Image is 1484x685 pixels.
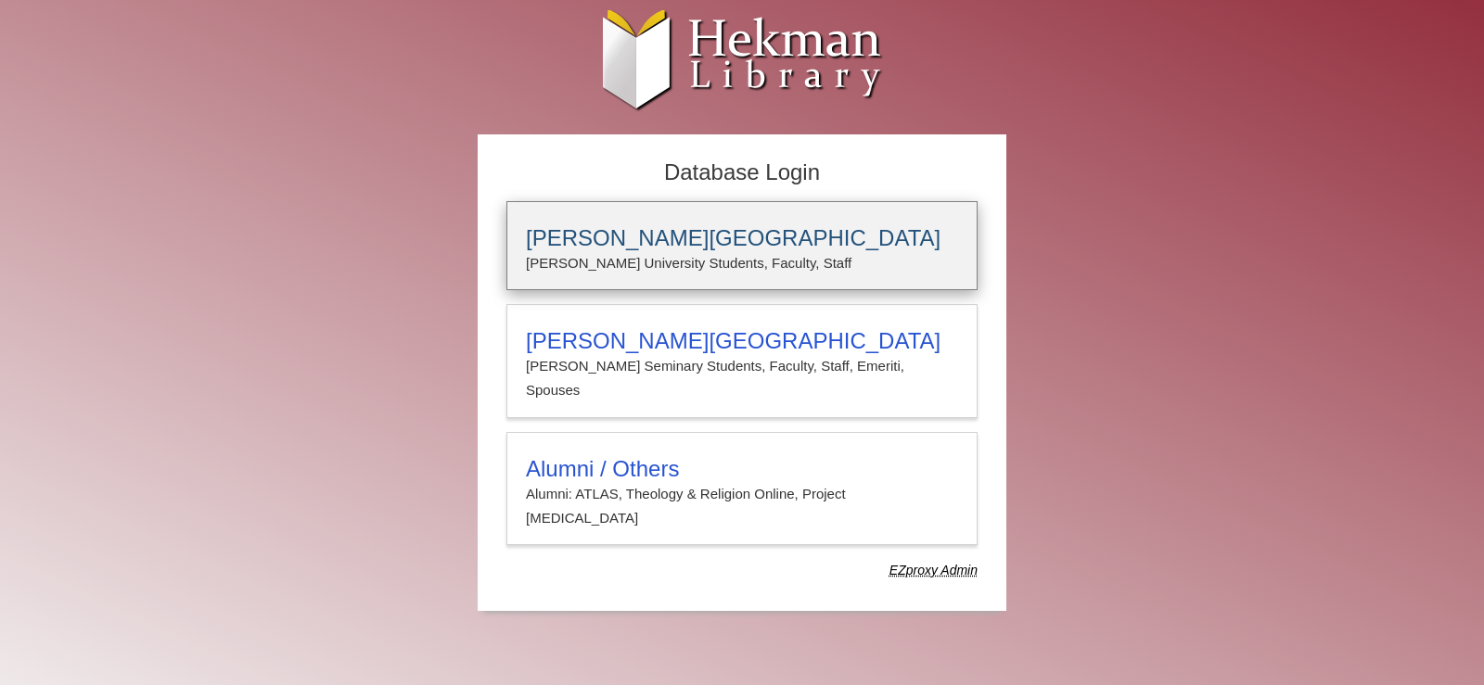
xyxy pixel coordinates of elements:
[526,225,958,251] h3: [PERSON_NAME][GEOGRAPHIC_DATA]
[526,328,958,354] h3: [PERSON_NAME][GEOGRAPHIC_DATA]
[506,304,978,418] a: [PERSON_NAME][GEOGRAPHIC_DATA][PERSON_NAME] Seminary Students, Faculty, Staff, Emeriti, Spouses
[526,354,958,403] p: [PERSON_NAME] Seminary Students, Faculty, Staff, Emeriti, Spouses
[526,482,958,531] p: Alumni: ATLAS, Theology & Religion Online, Project [MEDICAL_DATA]
[497,154,987,192] h2: Database Login
[526,456,958,531] summary: Alumni / OthersAlumni: ATLAS, Theology & Religion Online, Project [MEDICAL_DATA]
[506,201,978,290] a: [PERSON_NAME][GEOGRAPHIC_DATA][PERSON_NAME] University Students, Faculty, Staff
[526,456,958,482] h3: Alumni / Others
[526,251,958,275] p: [PERSON_NAME] University Students, Faculty, Staff
[889,563,978,577] dfn: Use Alumni login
